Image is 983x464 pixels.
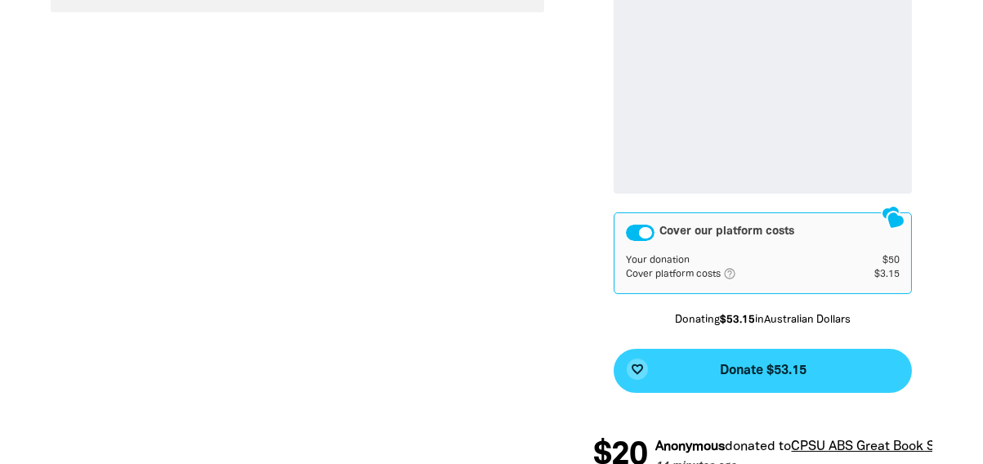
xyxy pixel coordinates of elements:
[850,267,900,282] td: $3.15
[626,267,849,282] td: Cover platform costs
[626,225,655,241] button: Cover our platform costs
[850,254,900,267] td: $50
[626,254,849,267] td: Your donation
[631,363,644,376] i: favorite_border
[655,441,725,453] em: Anonymous
[720,315,755,325] b: $53.15
[614,349,912,393] button: favorite_borderDonate $53.15
[614,313,912,329] p: Donating in Australian Dollars
[720,364,807,377] span: Donate $53.15
[723,267,749,280] i: help_outlined
[725,441,791,453] span: donated to
[791,441,960,453] a: CPSU ABS Great Book Swap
